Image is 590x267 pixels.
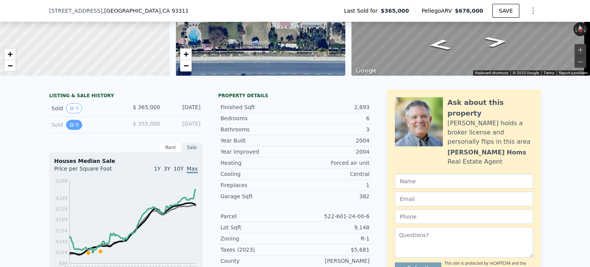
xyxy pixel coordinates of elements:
div: Zoning [220,235,295,242]
img: Google [353,66,379,76]
span: − [8,61,13,70]
button: Reset the view [576,22,584,36]
div: Lot Sqft [220,224,295,231]
div: Bathrooms [220,126,295,133]
a: Terms [544,71,554,75]
path: Go East, Schooner Beach Dr [419,37,461,53]
div: 382 [295,192,370,200]
div: Fireplaces [220,181,295,189]
input: Phone [395,209,533,224]
tspan: $199 [56,217,68,222]
a: Zoom out [180,60,192,71]
div: Cooling [220,170,295,178]
button: View historical data [66,120,82,130]
button: Rotate counterclockwise [573,22,578,36]
tspan: $224 [56,206,68,212]
tspan: $149 [56,239,68,244]
div: Sale [181,143,203,153]
div: 2004 [295,148,370,156]
div: Real Estate Agent [447,157,502,166]
span: 3Y [164,166,170,172]
div: 1 [295,181,370,189]
div: 3 [295,126,370,133]
span: − [183,61,188,70]
span: $ 355,000 [133,121,160,127]
div: Year Built [220,137,295,144]
a: Zoom in [180,48,192,60]
div: 2004 [295,137,370,144]
div: Central [295,170,370,178]
div: [PERSON_NAME] holds a broker license and personally flips in this area [447,119,533,146]
tspan: $124 [56,250,68,255]
div: [PERSON_NAME] [295,257,370,265]
div: Rent [160,143,181,153]
div: [DATE] [166,120,201,130]
div: 522-601-24-00-6 [295,212,370,220]
input: Email [395,192,533,206]
div: LISTING & SALE HISTORY [49,93,203,100]
button: Zoom out [575,56,586,68]
a: Zoom out [4,60,16,71]
a: Open this area in Google Maps (opens a new window) [353,66,379,76]
div: Year Improved [220,148,295,156]
span: + [8,49,13,59]
div: R-1 [295,235,370,242]
span: $ 365,000 [133,104,160,110]
div: Parcel [220,212,295,220]
div: [PERSON_NAME] Homs [447,148,526,157]
div: Taxes (2023) [220,246,295,254]
div: Sold [51,120,120,130]
div: 9,148 [295,224,370,231]
button: SAVE [492,4,519,18]
div: $5,681 [295,246,370,254]
span: , [GEOGRAPHIC_DATA] [103,7,189,15]
a: Report a problem [559,71,588,75]
path: Go West, Schooner Beach Dr [475,34,517,50]
div: Price per Square Foot [54,165,126,177]
span: Last Sold for [344,7,381,15]
span: © 2025 Google [513,71,539,75]
button: Show Options [525,3,541,18]
div: Ask about this property [447,97,533,119]
div: County [220,257,295,265]
tspan: $99 [59,261,68,266]
span: [STREET_ADDRESS] [49,7,103,15]
span: $678,000 [455,8,483,14]
input: Name [395,174,533,189]
div: Sold [51,103,120,113]
div: Forced air unit [295,159,370,167]
span: Max [187,166,198,173]
span: $365,000 [381,7,409,15]
span: 1Y [154,166,161,172]
div: Bedrooms [220,114,295,122]
tspan: $174 [56,228,68,234]
button: Zoom in [575,44,586,56]
span: , CA 93311 [161,8,189,14]
div: [DATE] [166,103,201,113]
a: Zoom in [4,48,16,60]
div: Garage Sqft [220,192,295,200]
div: Heating [220,159,295,167]
tspan: $288 [56,178,68,184]
div: 6 [295,114,370,122]
div: Houses Median Sale [54,157,198,165]
span: + [183,49,188,59]
button: Rotate clockwise [583,22,588,36]
span: Pellego ARV [422,7,455,15]
tspan: $249 [56,196,68,201]
span: 10Y [174,166,184,172]
div: Property details [218,93,372,99]
div: Finished Sqft [220,103,295,111]
button: Keyboard shortcuts [475,70,508,76]
button: View historical data [66,103,82,113]
div: 2,893 [295,103,370,111]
